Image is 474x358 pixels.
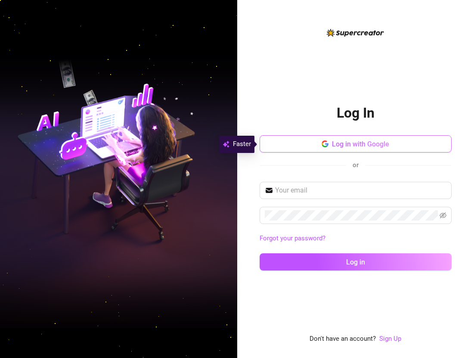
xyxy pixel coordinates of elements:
a: Sign Up [379,334,401,344]
a: Sign Up [379,335,401,342]
span: Log in [346,258,365,266]
span: eye-invisible [440,212,446,219]
span: Don't have an account? [310,334,376,344]
a: Forgot your password? [260,234,325,242]
img: logo-BBDzfeDw.svg [327,29,384,37]
button: Log in with Google [260,135,452,153]
span: Log in with Google [332,140,389,148]
input: Your email [275,185,446,196]
a: Forgot your password? [260,233,452,244]
span: or [353,161,359,169]
button: Log in [260,253,452,271]
span: Faster [233,139,251,149]
img: svg%3e [223,139,229,149]
h2: Log In [337,104,375,122]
